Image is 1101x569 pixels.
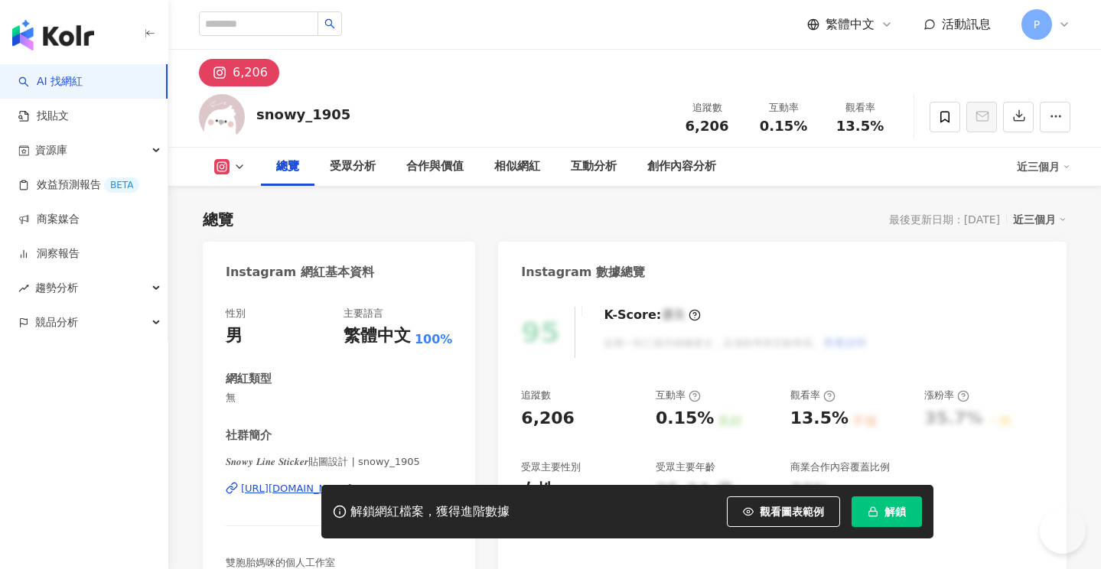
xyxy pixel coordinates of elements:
[571,158,617,176] div: 互動分析
[889,213,1000,226] div: 最後更新日期：[DATE]
[226,324,243,348] div: 男
[199,94,245,140] img: KOL Avatar
[350,504,510,520] div: 解鎖網紅檔案，獲得進階數據
[18,212,80,227] a: 商案媒合
[521,479,555,502] div: 女性
[226,391,452,405] span: 無
[760,506,824,518] span: 觀看圖表範例
[324,18,335,29] span: search
[226,482,452,496] a: [URL][DOMAIN_NAME]
[852,496,922,527] button: 解鎖
[1013,210,1067,229] div: 近三個月
[344,307,383,320] div: 主要語言
[678,100,736,115] div: 追蹤數
[344,324,411,348] div: 繁體中文
[226,371,272,387] div: 網紅類型
[276,158,299,176] div: 總覽
[18,246,80,262] a: 洞察報告
[1017,154,1070,179] div: 近三個月
[330,158,376,176] div: 受眾分析
[790,389,836,402] div: 觀看率
[656,407,714,431] div: 0.15%
[415,331,452,348] span: 100%
[521,264,645,281] div: Instagram 數據總覽
[18,109,69,124] a: 找貼文
[35,305,78,340] span: 競品分析
[226,455,452,469] span: 𝑺𝒏𝒐𝒘𝒚 𝑳𝒊𝒏𝒆 𝑺𝒕𝒊𝒄𝒌𝒆𝒓貼圖設計 | snowy_1905
[604,307,701,324] div: K-Score :
[406,158,464,176] div: 合作與價值
[727,496,840,527] button: 觀看圖表範例
[226,264,374,281] div: Instagram 網紅基本資料
[18,177,139,193] a: 效益預測報告BETA
[656,389,701,402] div: 互動率
[760,119,807,134] span: 0.15%
[203,209,233,230] div: 總覽
[647,158,716,176] div: 創作內容分析
[790,407,849,431] div: 13.5%
[256,105,350,124] div: snowy_1905
[1034,16,1040,33] span: P
[521,389,551,402] div: 追蹤數
[199,59,279,86] button: 6,206
[241,482,352,496] div: [URL][DOMAIN_NAME]
[884,506,906,518] span: 解鎖
[754,100,813,115] div: 互動率
[790,460,890,474] div: 商業合作內容覆蓋比例
[18,283,29,294] span: rise
[826,16,875,33] span: 繁體中文
[35,133,67,167] span: 資源庫
[233,62,268,83] div: 6,206
[686,118,729,134] span: 6,206
[494,158,540,176] div: 相似網紅
[831,100,889,115] div: 觀看率
[942,17,991,31] span: 活動訊息
[226,428,272,444] div: 社群簡介
[656,460,715,474] div: 受眾主要年齡
[521,460,581,474] div: 受眾主要性別
[226,307,246,320] div: 性別
[12,20,94,50] img: logo
[924,389,969,402] div: 漲粉率
[18,74,83,89] a: searchAI 找網紅
[35,271,78,305] span: 趨勢分析
[836,119,884,134] span: 13.5%
[521,407,575,431] div: 6,206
